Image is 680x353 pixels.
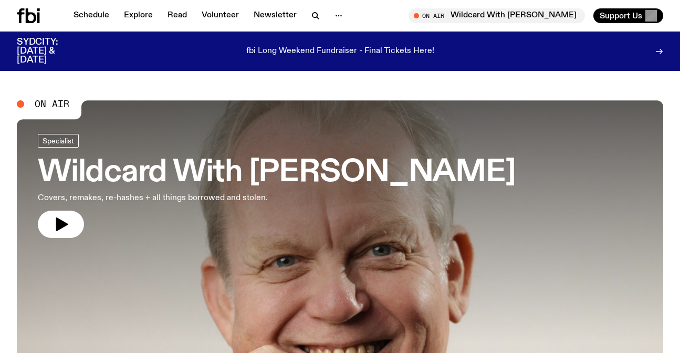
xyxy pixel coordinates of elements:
[38,134,516,238] a: Wildcard With [PERSON_NAME]Covers, remakes, re-hashes + all things borrowed and stolen.
[161,8,193,23] a: Read
[43,137,74,145] span: Specialist
[38,134,79,148] a: Specialist
[35,99,69,109] span: On Air
[600,11,642,20] span: Support Us
[118,8,159,23] a: Explore
[409,8,585,23] button: On AirWildcard With [PERSON_NAME]
[195,8,245,23] a: Volunteer
[247,8,303,23] a: Newsletter
[38,158,516,188] h3: Wildcard With [PERSON_NAME]
[38,192,307,204] p: Covers, remakes, re-hashes + all things borrowed and stolen.
[593,8,663,23] button: Support Us
[17,38,84,65] h3: SYDCITY: [DATE] & [DATE]
[67,8,116,23] a: Schedule
[246,47,434,56] p: fbi Long Weekend Fundraiser - Final Tickets Here!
